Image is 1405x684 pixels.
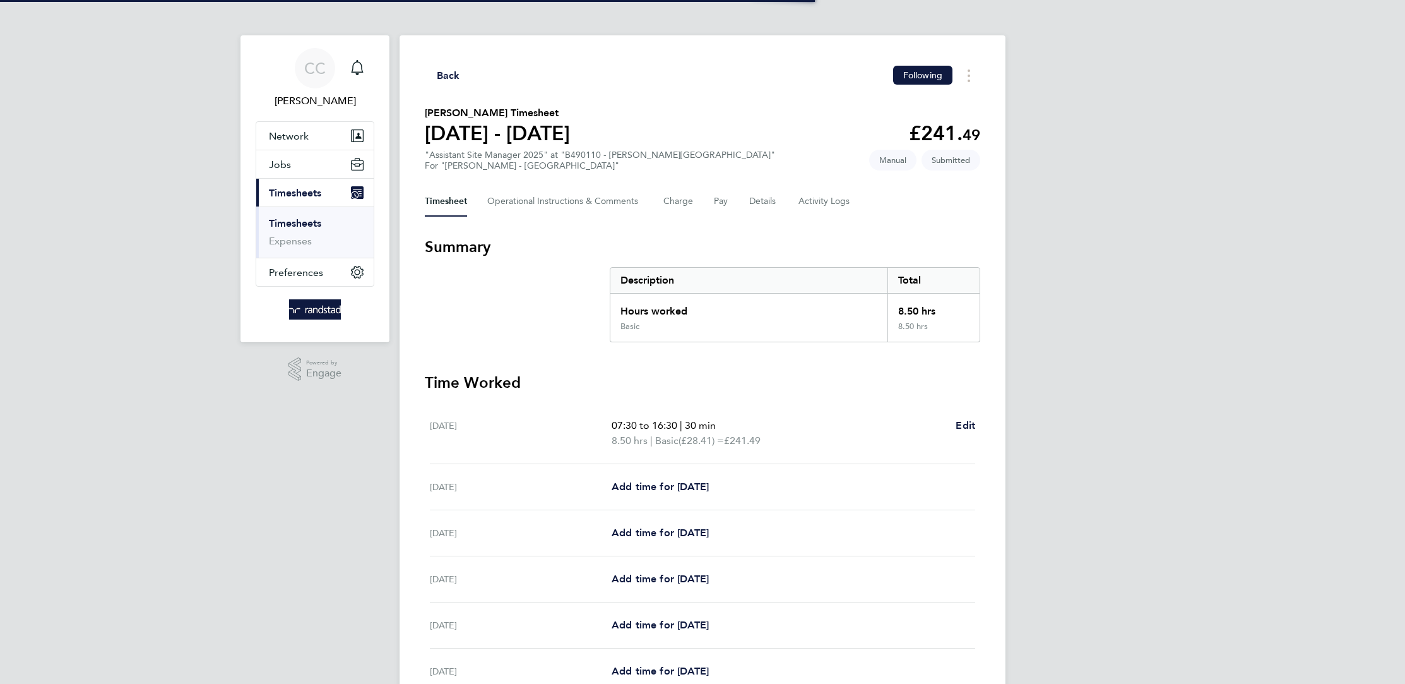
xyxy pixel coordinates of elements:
a: CC[PERSON_NAME] [256,48,374,109]
button: Back [425,68,460,83]
img: randstad-logo-retina.png [289,299,341,320]
button: Timesheets Menu [957,66,980,85]
span: Add time for [DATE] [612,481,709,493]
span: Timesheets [269,187,321,199]
div: Basic [620,321,639,332]
span: Add time for [DATE] [612,619,709,631]
span: Following [903,69,942,81]
h1: [DATE] - [DATE] [425,121,570,146]
span: Engage [306,368,341,379]
a: Edit [956,418,975,433]
button: Following [893,66,952,85]
button: Details [749,186,778,217]
button: Operational Instructions & Comments [487,186,643,217]
div: Summary [610,267,980,342]
button: Activity Logs [798,186,851,217]
app-decimal: £241. [909,121,980,145]
div: Timesheets [256,207,374,258]
a: Add time for [DATE] [612,572,709,587]
span: 07:30 to 16:30 [612,419,677,431]
span: Add time for [DATE] [612,665,709,677]
div: "Assistant Site Manager 2025" at "B490110 - [PERSON_NAME][GEOGRAPHIC_DATA]" [425,150,775,171]
a: Expenses [269,235,312,247]
div: 8.50 hrs [887,321,980,342]
a: Add time for [DATE] [612,525,709,541]
span: | [680,419,682,431]
span: Basic [655,433,679,448]
a: Add time for [DATE] [612,664,709,679]
button: Pay [714,186,729,217]
div: [DATE] [430,664,612,679]
span: CC [304,60,326,76]
div: Description [610,268,887,293]
h2: [PERSON_NAME] Timesheet [425,105,570,121]
span: This timesheet was manually created. [869,150,916,171]
div: [DATE] [430,618,612,633]
a: Go to home page [256,299,374,320]
div: 8.50 hrs [887,294,980,321]
div: [DATE] [430,572,612,587]
span: 30 min [685,419,716,431]
span: Network [269,130,309,142]
h3: Summary [425,237,980,257]
span: £241.49 [724,435,761,447]
button: Jobs [256,150,374,178]
span: (£28.41) = [679,435,724,447]
span: Back [437,68,460,83]
a: Add time for [DATE] [612,618,709,633]
div: [DATE] [430,479,612,495]
div: For "[PERSON_NAME] - [GEOGRAPHIC_DATA]" [425,160,775,171]
span: This timesheet is Submitted. [922,150,980,171]
span: | [650,435,653,447]
span: Edit [956,419,975,431]
span: Add time for [DATE] [612,573,709,585]
button: Network [256,122,374,150]
button: Charge [663,186,694,217]
button: Preferences [256,258,374,286]
h3: Time Worked [425,373,980,393]
button: Timesheets [256,179,374,207]
span: Preferences [269,267,323,279]
span: Corbon Clarke-Selby [256,93,374,109]
span: 8.50 hrs [612,435,648,447]
a: Add time for [DATE] [612,479,709,495]
span: Add time for [DATE] [612,527,709,539]
span: Powered by [306,357,341,368]
a: Powered byEngage [288,357,342,381]
button: Timesheet [425,186,467,217]
span: Jobs [269,159,291,171]
div: Total [887,268,980,293]
div: [DATE] [430,418,612,448]
div: [DATE] [430,525,612,541]
div: Hours worked [610,294,887,321]
span: 49 [963,126,980,144]
nav: Main navigation [240,35,389,342]
a: Timesheets [269,217,321,229]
